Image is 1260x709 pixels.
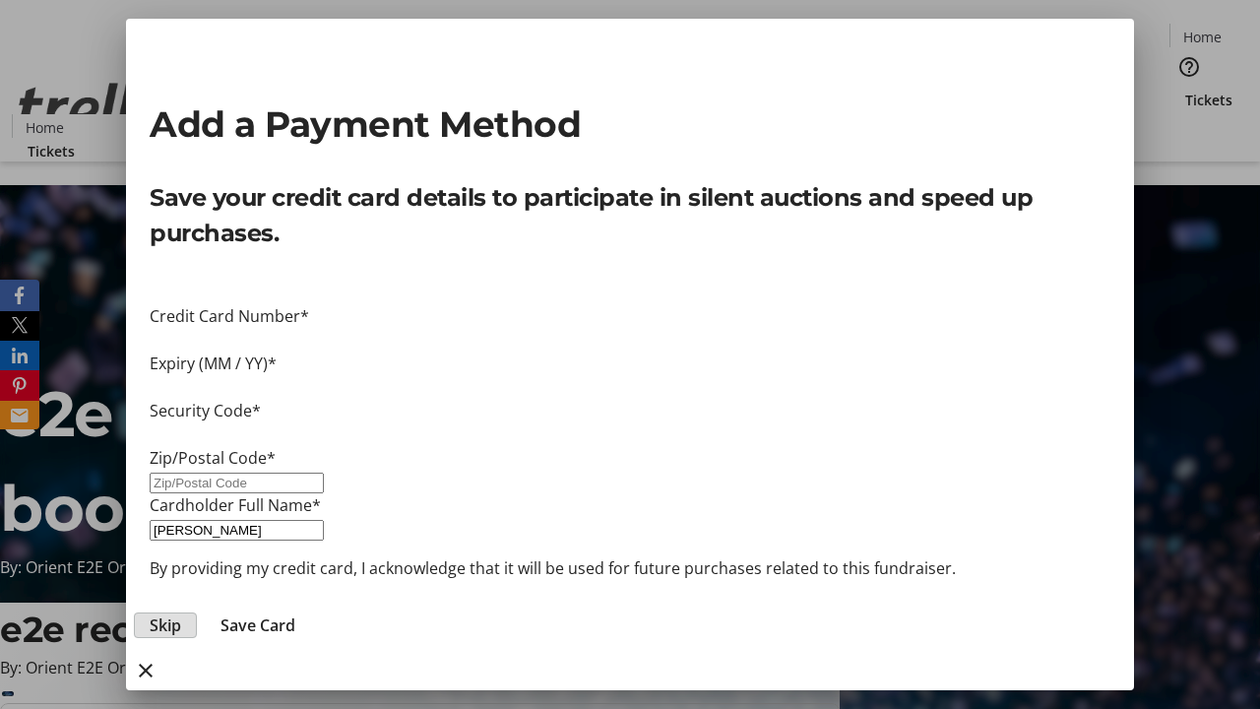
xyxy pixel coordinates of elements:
[150,520,324,541] input: Card Holder Name
[150,353,277,374] label: Expiry (MM / YY)*
[150,180,1110,251] p: Save your credit card details to participate in silent auctions and speed up purchases.
[150,447,276,469] label: Zip/Postal Code*
[150,97,1110,151] h2: Add a Payment Method
[150,556,1110,580] p: By providing my credit card, I acknowledge that it will be used for future purchases related to t...
[150,613,181,637] span: Skip
[150,494,321,516] label: Cardholder Full Name*
[205,613,311,637] button: Save Card
[134,612,197,638] button: Skip
[220,613,295,637] span: Save Card
[150,375,1110,399] iframe: Secure expiration date input frame
[150,473,324,493] input: Zip/Postal Code
[150,400,261,421] label: Security Code*
[150,305,309,327] label: Credit Card Number*
[126,651,165,690] button: close
[150,422,1110,446] iframe: Secure CVC input frame
[150,328,1110,352] iframe: Secure card number input frame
